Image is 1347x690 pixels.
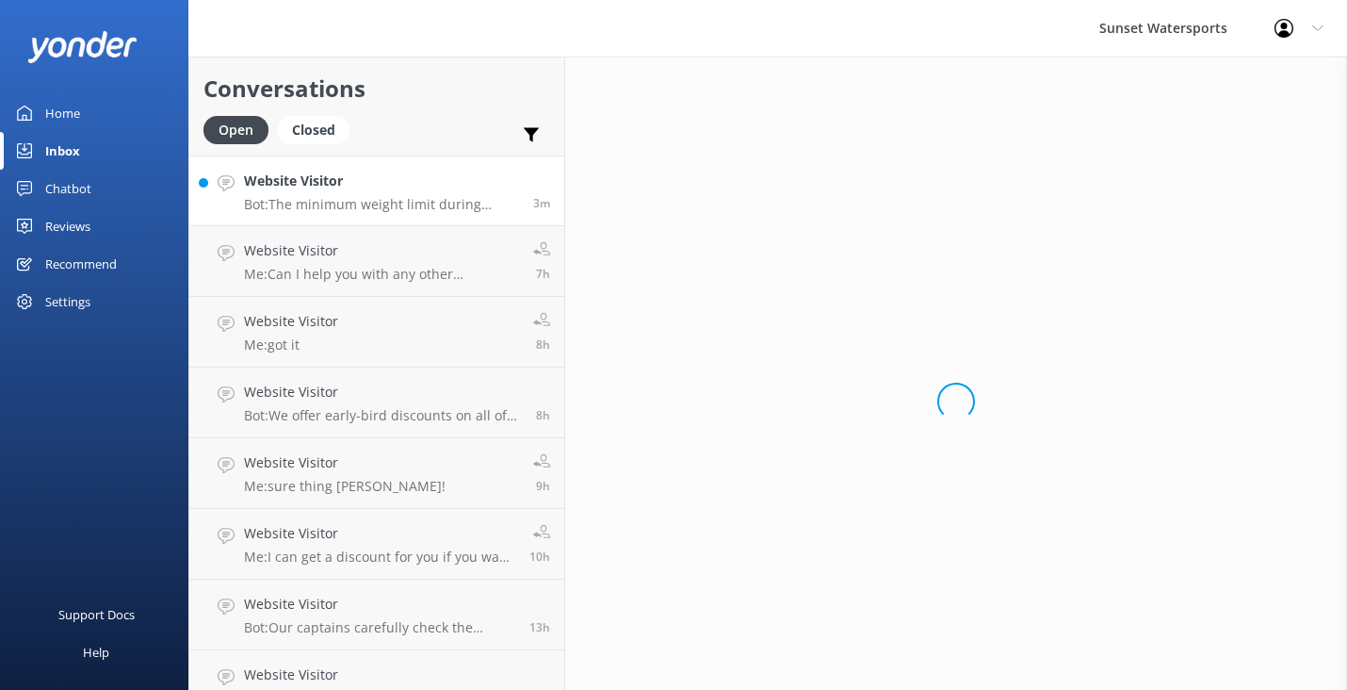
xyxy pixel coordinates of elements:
div: Help [83,633,109,671]
div: Reviews [45,207,90,245]
a: Open [203,119,278,140]
a: Website VisitorMe:got it8h [189,297,564,368]
h4: Website Visitor [244,523,515,544]
h4: Website Visitor [244,171,519,191]
h4: Website Visitor [244,594,515,615]
div: Closed [278,116,349,144]
p: Bot: The minimum weight limit during parasailing per person is not specified in the knowledge bas... [244,196,519,213]
a: Website VisitorBot:The minimum weight limit during parasailing per person is not specified in the... [189,156,564,226]
a: Website VisitorMe:I can get a discount for you if you want to go in the morning. Please give me a... [189,509,564,580]
p: Me: sure thing [PERSON_NAME]! [244,478,446,495]
span: 07:46am 10-Aug-2025 (UTC -05:00) America/Cancun [529,619,550,635]
span: 12:10pm 10-Aug-2025 (UTC -05:00) America/Cancun [536,407,550,423]
div: Open [203,116,268,144]
p: Bot: Our captains carefully check the weather on the day of your trip. If conditions are unsafe, ... [244,619,515,636]
span: 12:32pm 10-Aug-2025 (UTC -05:00) America/Cancun [536,337,550,353]
p: Me: Can I help you with any other questions? [244,266,519,283]
a: Website VisitorBot:We offer early-bird discounts on all of our morning trips. When you book direc... [189,368,564,438]
div: Settings [45,283,90,320]
h4: Website Visitor [244,452,446,473]
span: 08:54pm 10-Aug-2025 (UTC -05:00) America/Cancun [533,195,550,211]
a: Website VisitorMe:Can I help you with any other questions?7h [189,226,564,297]
h2: Conversations [203,71,550,107]
div: Home [45,94,80,132]
a: Website VisitorMe:sure thing [PERSON_NAME]!9h [189,438,564,509]
p: Me: I can get a discount for you if you want to go in the morning. Please give me a call at [PHON... [244,549,515,566]
span: 11:50am 10-Aug-2025 (UTC -05:00) America/Cancun [536,478,550,494]
div: Support Docs [58,596,135,633]
p: Me: got it [244,337,338,353]
img: yonder-white-logo.png [28,31,137,62]
span: 01:37pm 10-Aug-2025 (UTC -05:00) America/Cancun [536,266,550,282]
p: Bot: We offer early-bird discounts on all of our morning trips. When you book direct, we guarante... [244,407,522,424]
h4: Website Visitor [244,382,522,402]
span: 10:01am 10-Aug-2025 (UTC -05:00) America/Cancun [529,549,550,565]
h4: Website Visitor [244,311,338,332]
div: Recommend [45,245,117,283]
a: Closed [278,119,359,140]
div: Chatbot [45,170,91,207]
div: Inbox [45,132,80,170]
h4: Website Visitor [244,665,426,685]
a: Website VisitorBot:Our captains carefully check the weather on the day of your trip. If condition... [189,580,564,650]
h4: Website Visitor [244,240,519,261]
